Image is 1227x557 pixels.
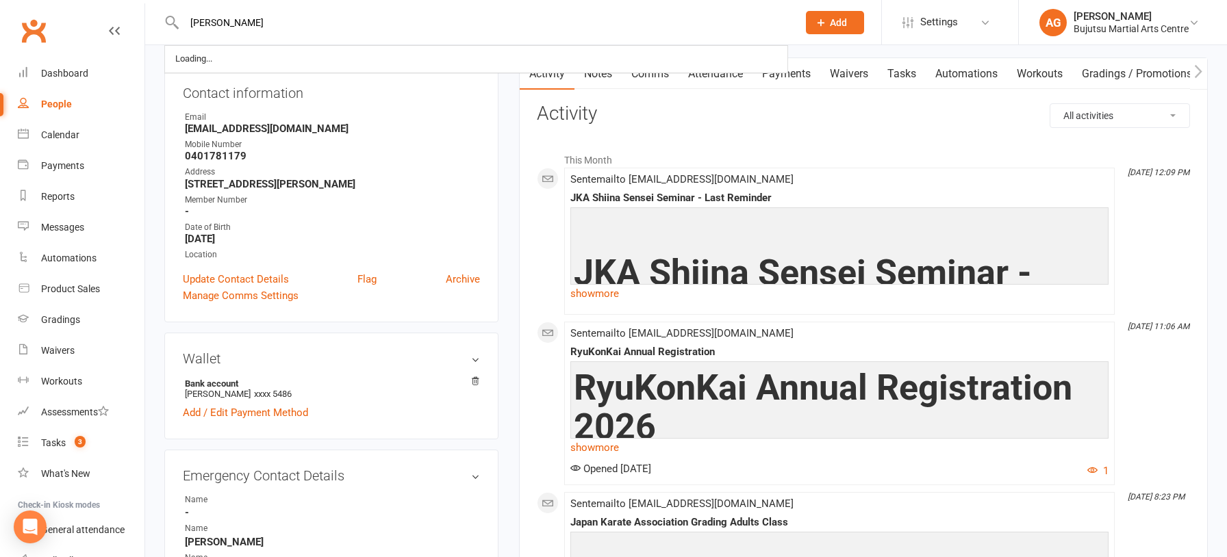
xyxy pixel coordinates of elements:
[622,58,679,90] a: Comms
[41,99,72,109] div: People
[41,129,79,140] div: Calendar
[820,58,878,90] a: Waivers
[41,437,66,448] div: Tasks
[574,367,1072,448] span: RyuKonKai Annual Registration 2026
[185,233,480,245] strong: [DATE]
[185,221,480,234] div: Date of Birth
[18,212,144,243] a: Messages
[183,287,299,304] a: Manage Comms Settings
[183,404,308,421] a: Add / Edit Payment Method
[16,14,51,48] a: Clubworx
[806,11,864,34] button: Add
[18,458,144,489] a: What's New
[171,49,216,69] div: Loading...
[183,468,480,483] h3: Emergency Contact Details
[1074,23,1189,35] div: Bujutsu Martial Arts Centre
[570,517,1109,528] div: Japan Karate Association Grading Adults Class
[752,58,820,90] a: Payments
[183,271,289,287] a: Update Contact Details
[18,89,144,120] a: People
[183,376,480,401] li: [PERSON_NAME]
[570,438,1109,457] a: show more
[1128,168,1189,177] i: [DATE] 12:09 PM
[18,181,144,212] a: Reports
[185,122,480,135] strong: [EMAIL_ADDRESS][DOMAIN_NAME]
[18,428,144,458] a: Tasks 3
[574,58,622,90] a: Notes
[18,366,144,397] a: Workouts
[41,191,75,202] div: Reports
[520,58,574,90] a: Activity
[18,151,144,181] a: Payments
[446,271,480,287] a: Archive
[41,406,109,417] div: Assessments
[185,522,298,535] div: Name
[18,274,144,305] a: Product Sales
[185,248,480,261] div: Location
[185,166,480,179] div: Address
[185,138,480,151] div: Mobile Number
[185,111,480,124] div: Email
[18,243,144,274] a: Automations
[1128,492,1185,502] i: [DATE] 8:23 PM
[185,194,480,207] div: Member Number
[185,536,480,548] strong: [PERSON_NAME]
[570,346,1109,358] div: RyuKonKai Annual Registration
[18,335,144,366] a: Waivers
[1087,463,1109,479] button: 1
[41,222,84,233] div: Messages
[185,205,480,218] strong: -
[878,58,926,90] a: Tasks
[41,524,125,535] div: General attendance
[185,378,473,389] strong: Bank account
[570,327,794,339] span: Sent email to [EMAIL_ADDRESS][DOMAIN_NAME]
[185,493,298,506] div: Name
[570,192,1109,204] div: JKA Shiina Sensei Seminar - Last Reminder
[537,103,1190,125] h3: Activity
[14,510,47,543] div: Open Intercom Messenger
[41,314,80,325] div: Gradings
[41,345,75,356] div: Waivers
[18,515,144,545] a: General attendance kiosk mode
[75,436,86,448] span: 3
[41,160,84,171] div: Payments
[183,351,480,366] h3: Wallet
[570,284,1109,303] a: show more
[570,463,651,475] span: Opened [DATE]
[830,17,847,28] span: Add
[357,271,377,287] a: Flag
[1039,9,1067,36] div: AG
[41,252,97,263] div: Automations
[18,120,144,151] a: Calendar
[570,173,794,185] span: Sent email to [EMAIL_ADDRESS][DOMAIN_NAME]
[679,58,752,90] a: Attendance
[41,68,88,79] div: Dashboard
[537,146,1190,168] li: This Month
[1072,58,1202,90] a: Gradings / Promotions
[1074,10,1189,23] div: [PERSON_NAME]
[183,80,480,101] h3: Contact information
[574,252,1031,333] span: JKA Shiina Sensei Seminar - Last reminder
[185,506,480,519] strong: -
[570,497,794,510] span: Sent email to [EMAIL_ADDRESS][DOMAIN_NAME]
[1007,58,1072,90] a: Workouts
[185,150,480,162] strong: 0401781179
[254,389,292,399] span: xxxx 5486
[18,58,144,89] a: Dashboard
[41,376,82,387] div: Workouts
[926,58,1007,90] a: Automations
[41,468,90,479] div: What's New
[1128,322,1189,331] i: [DATE] 11:06 AM
[920,7,958,38] span: Settings
[18,397,144,428] a: Assessments
[185,178,480,190] strong: [STREET_ADDRESS][PERSON_NAME]
[180,13,788,32] input: Search...
[41,283,100,294] div: Product Sales
[18,305,144,335] a: Gradings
